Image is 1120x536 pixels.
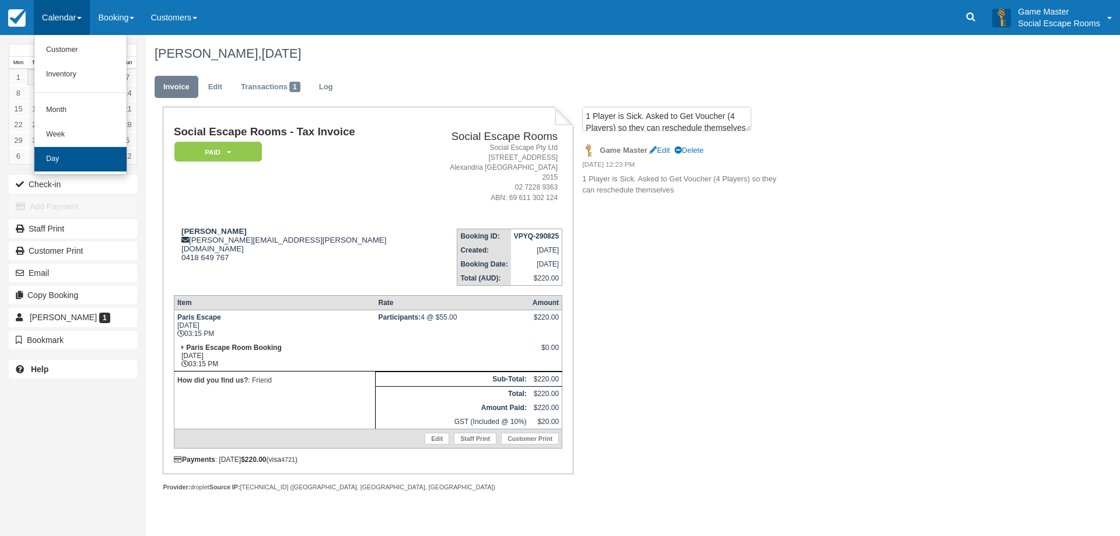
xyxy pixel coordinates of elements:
[530,401,562,415] td: $220.00
[281,456,295,463] small: 4721
[511,257,562,271] td: [DATE]
[533,344,559,361] div: $0.00
[34,35,127,175] ul: Calendar
[27,101,45,117] a: 16
[199,76,231,99] a: Edit
[379,313,421,321] strong: Participants
[27,69,45,85] a: 2
[1018,17,1100,29] p: Social Escape Rooms
[457,243,511,257] th: Created:
[9,175,137,194] button: Check-in
[9,117,27,132] a: 22
[9,264,137,282] button: Email
[674,146,703,155] a: Delete
[118,69,136,85] a: 7
[501,433,559,444] a: Customer Print
[118,117,136,132] a: 28
[174,456,215,464] strong: Payments
[511,271,562,286] td: $220.00
[514,232,559,240] strong: VPYQ-290825
[34,98,127,122] a: Month
[9,241,137,260] a: Customer Print
[376,415,530,429] td: GST (Included @ 10%)
[649,146,670,155] a: Edit
[376,372,530,386] th: Sub-Total:
[437,131,558,143] h2: Social Escape Rooms
[992,8,1011,27] img: A3
[9,85,27,101] a: 8
[174,310,375,341] td: [DATE] 03:15 PM
[177,374,372,386] p: : Friend
[376,401,530,415] th: Amount Paid:
[9,308,137,327] a: [PERSON_NAME] 1
[118,57,136,69] th: Sun
[177,313,221,321] strong: Paris Escape
[174,456,562,464] div: : [DATE] (visa )
[155,76,198,99] a: Invoice
[457,257,511,271] th: Booking Date:
[241,456,266,464] strong: $220.00
[118,101,136,117] a: 21
[27,57,45,69] th: Tue
[9,132,27,148] a: 29
[34,122,127,147] a: Week
[186,344,281,352] strong: Paris Escape Room Booking
[174,126,432,138] h1: Social Escape Rooms - Tax Invoice
[181,227,247,236] strong: [PERSON_NAME]
[9,197,137,216] button: Add Payment
[457,229,511,243] th: Booking ID:
[118,132,136,148] a: 5
[30,313,97,322] span: [PERSON_NAME]
[9,101,27,117] a: 15
[27,132,45,148] a: 30
[530,415,562,429] td: $20.00
[530,295,562,310] th: Amount
[31,365,48,374] b: Help
[174,227,432,262] div: [PERSON_NAME][EMAIL_ADDRESS][PERSON_NAME][DOMAIN_NAME] 0418 649 767
[232,76,309,99] a: Transactions1
[425,433,449,444] a: Edit
[376,310,530,341] td: 4 @ $55.00
[9,69,27,85] a: 1
[9,331,137,349] button: Bookmark
[155,47,977,61] h1: [PERSON_NAME],
[511,243,562,257] td: [DATE]
[289,82,300,92] span: 1
[376,386,530,401] th: Total:
[118,148,136,164] a: 12
[9,360,137,379] a: Help
[118,85,136,101] a: 14
[34,62,127,87] a: Inventory
[310,76,342,99] a: Log
[437,143,558,203] address: Social Escape Pty Ltd [STREET_ADDRESS] Alexandria [GEOGRAPHIC_DATA] 2015 02 7228 9363 ABN: 69 611...
[530,386,562,401] td: $220.00
[163,483,573,492] div: droplet [TECHNICAL_ID] ([GEOGRAPHIC_DATA], [GEOGRAPHIC_DATA], [GEOGRAPHIC_DATA])
[209,484,240,491] strong: Source IP:
[9,57,27,69] th: Mon
[582,174,779,195] p: 1 Player is Sick. Asked to Get Voucher (4 Players) so they can reschedule themselves
[9,148,27,164] a: 6
[1018,6,1100,17] p: Game Master
[99,313,110,323] span: 1
[530,372,562,386] td: $220.00
[174,142,262,162] em: Paid
[174,141,258,163] a: Paid
[177,376,248,384] strong: How did you find us?
[163,484,190,491] strong: Provider:
[174,341,375,372] td: [DATE] 03:15 PM
[600,146,647,155] strong: Game Master
[376,295,530,310] th: Rate
[582,160,779,173] em: [DATE] 12:23 PM
[457,271,511,286] th: Total (AUD):
[261,46,301,61] span: [DATE]
[454,433,496,444] a: Staff Print
[27,148,45,164] a: 7
[27,117,45,132] a: 23
[9,219,137,238] a: Staff Print
[34,147,127,171] a: Day
[533,313,559,331] div: $220.00
[27,85,45,101] a: 9
[174,295,375,310] th: Item
[8,9,26,27] img: checkfront-main-nav-mini-logo.png
[34,38,127,62] a: Customer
